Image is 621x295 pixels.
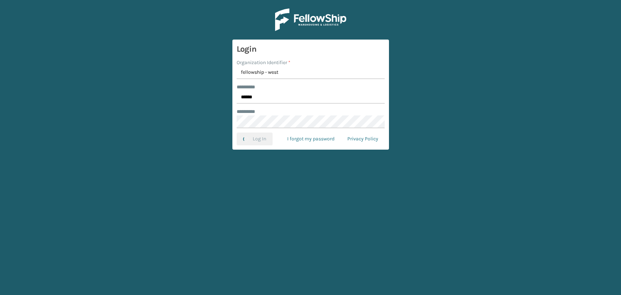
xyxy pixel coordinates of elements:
h3: Login [237,44,385,55]
a: I forgot my password [281,133,341,145]
button: Log In [237,133,273,145]
img: Logo [275,9,346,31]
a: Privacy Policy [341,133,385,145]
label: Organization Identifier [237,59,290,66]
